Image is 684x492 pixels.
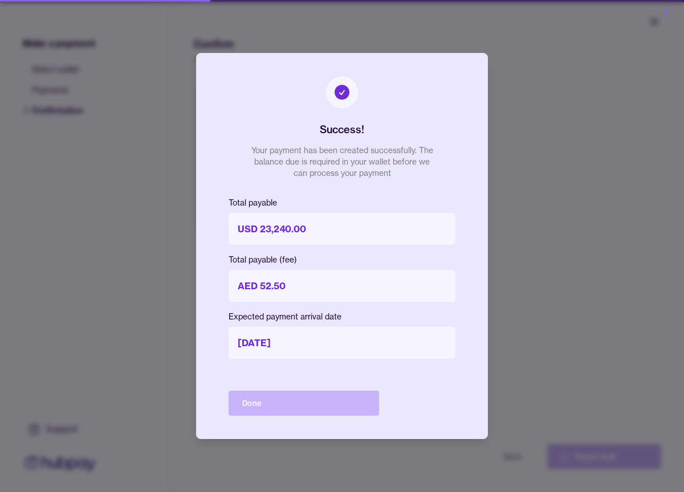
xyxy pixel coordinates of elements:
p: Total payable (fee) [229,254,455,265]
p: Your payment has been created successfully. The balance due is required in your wallet before we ... [251,145,433,179]
p: AED 52.50 [229,270,455,302]
p: [DATE] [229,327,455,359]
h2: Success! [320,122,364,138]
p: USD 23,240.00 [229,213,455,245]
p: Expected payment arrival date [229,311,455,322]
p: Total payable [229,197,455,208]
